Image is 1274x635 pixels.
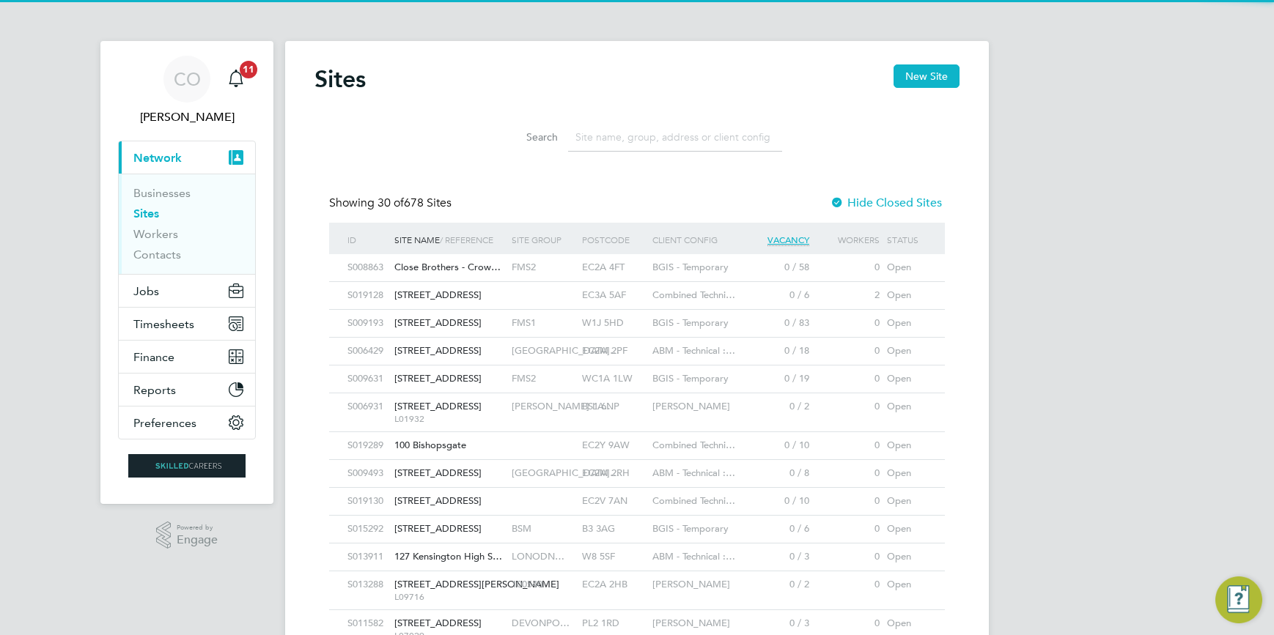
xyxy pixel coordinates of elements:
[133,350,174,364] span: Finance
[578,488,649,515] div: EC2V 7AN
[568,123,782,152] input: Site name, group, address or client config
[1215,576,1262,623] button: Engage Resource Center
[394,617,482,629] span: [STREET_ADDRESS]
[394,578,559,590] span: [STREET_ADDRESS][PERSON_NAME]
[344,254,391,281] div: S008863
[344,365,930,377] a: S009631[STREET_ADDRESS] FMS2WC1A 1LWBGIS - Temporary0 / 190Open
[578,254,649,281] div: EC2A 4FT
[344,310,391,337] div: S009193
[652,578,730,590] span: [PERSON_NAME]
[578,571,649,598] div: EC2A 2HB
[883,571,930,598] div: Open
[344,432,391,459] div: S019289
[344,365,391,393] div: S009631
[118,454,256,478] a: Go to home page
[883,223,930,256] div: Status
[813,543,883,571] div: 0
[883,393,930,420] div: Open
[652,261,729,273] span: BGIS - Temporary
[578,393,649,420] div: BS1 6NP
[119,141,255,174] button: Network
[156,521,218,549] a: Powered byEngage
[813,516,883,543] div: 0
[344,487,930,500] a: S019130[STREET_ADDRESS] EC2V 7ANCombined Techni…0 / 100Open
[743,432,813,459] div: 0 / 10
[128,454,246,478] img: skilledcareers-logo-retina.png
[394,550,502,562] span: 127 Kensington High S…
[344,609,930,622] a: S011582[STREET_ADDRESS] L07029DEVONPO…PL2 1RD[PERSON_NAME]0 / 30Open
[119,308,255,340] button: Timesheets
[883,516,930,543] div: Open
[813,338,883,365] div: 0
[344,281,930,294] a: S019128[STREET_ADDRESS] EC3A 5AFCombined Techni…0 / 62Open
[344,488,391,515] div: S019130
[221,56,251,103] a: 11
[578,460,649,487] div: EC2M 2RH
[344,543,930,555] a: S013911127 Kensington High S… LONODN…W8 5SFABM - Technical :…0 / 30Open
[512,617,570,629] span: DEVONPO…
[394,289,482,301] span: [STREET_ADDRESS]
[813,365,883,393] div: 0
[512,372,536,385] span: FMS2
[119,341,255,373] button: Finance
[578,516,649,543] div: B3 3AG
[344,543,391,571] div: S013911
[344,431,930,444] a: S019289100 Bishopsgate EC2Y 9AWCombined Techni…0 / 100Open
[133,383,176,397] span: Reports
[652,550,735,562] span: ABM - Technical :…
[743,543,813,571] div: 0 / 3
[652,617,730,629] span: [PERSON_NAME]
[652,316,729,329] span: BGIS - Temporary
[883,543,930,571] div: Open
[394,261,501,273] span: Close Brothers - Crow…
[344,223,391,256] div: ID
[133,227,178,241] a: Workers
[743,488,813,515] div: 0 / 10
[512,400,614,412] span: [PERSON_NAME] LA…
[177,534,218,546] span: Engage
[394,439,466,451] span: 100 Bishopsgate
[344,459,930,472] a: S009493[STREET_ADDRESS] [GEOGRAPHIC_DATA]…EC2M 2RHABM - Technical :…0 / 80Open
[378,196,452,210] span: 678 Sites
[883,365,930,393] div: Open
[743,393,813,420] div: 0 / 2
[133,186,191,200] a: Businesses
[578,223,649,256] div: Postcode
[813,393,883,420] div: 0
[344,571,391,598] div: S013288
[394,413,504,425] span: L01932
[652,494,735,507] span: Combined Techni…
[830,196,942,210] label: Hide Closed Sites
[344,515,930,527] a: S015292[STREET_ADDRESS] BSMB3 3AGBGIS - Temporary0 / 60Open
[174,70,201,89] span: CO
[743,282,813,309] div: 0 / 6
[394,494,482,507] span: [STREET_ADDRESS]
[512,467,619,479] span: [GEOGRAPHIC_DATA]…
[578,543,649,571] div: W8 5SF
[883,254,930,281] div: Open
[813,223,883,256] div: Workers
[344,309,930,322] a: S009193[STREET_ADDRESS] FMS1W1J 5HDBGIS - Temporary0 / 830Open
[883,432,930,459] div: Open
[578,365,649,393] div: WC1A 1LW
[652,439,735,451] span: Combined Techni…
[512,578,542,590] span: 100540
[894,64,960,88] button: New Site
[578,338,649,365] div: EC2M 2PF
[652,289,735,301] span: Combined Techni…
[652,344,735,357] span: ABM - Technical :…
[119,174,255,274] div: Network
[329,196,454,211] div: Showing
[743,571,813,598] div: 0 / 2
[100,41,273,504] nav: Main navigation
[344,460,391,487] div: S009493
[118,56,256,126] a: CO[PERSON_NAME]
[177,521,218,534] span: Powered by
[492,130,558,144] label: Search
[883,460,930,487] div: Open
[767,234,809,246] span: Vacancy
[133,151,182,165] span: Network
[813,282,883,309] div: 2
[813,460,883,487] div: 0
[394,316,482,329] span: [STREET_ADDRESS]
